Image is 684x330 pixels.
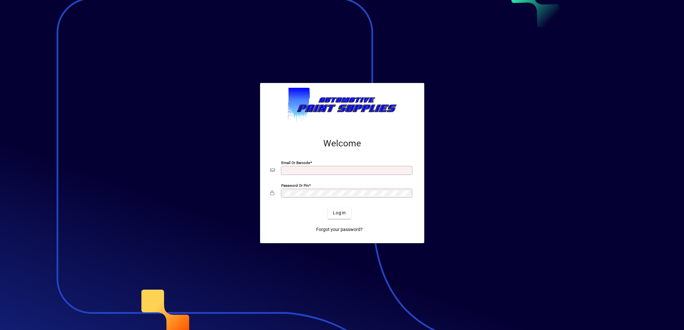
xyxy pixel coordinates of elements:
span: Login [333,210,346,216]
a: Forgot your password? [314,224,365,235]
button: Login [328,207,351,219]
h2: Welcome [270,138,414,149]
mat-label: Email or Barcode [281,160,310,165]
span: Forgot your password? [316,226,363,233]
mat-label: Password or Pin [281,183,309,187]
